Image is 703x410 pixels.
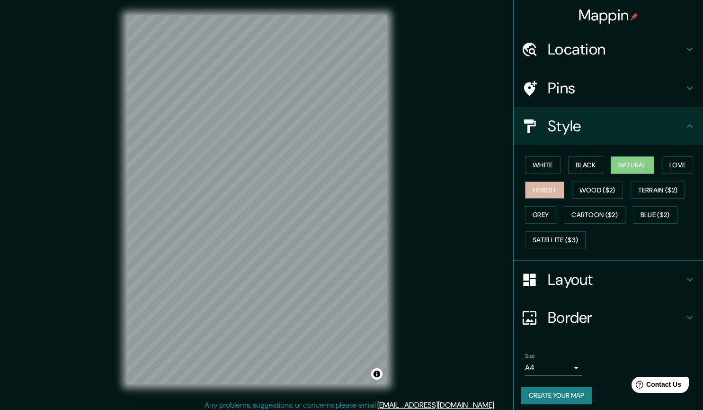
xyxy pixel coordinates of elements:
button: Satellite ($3) [525,231,586,249]
button: Black [568,156,604,174]
h4: Layout [548,270,684,289]
button: Toggle attribution [371,368,383,380]
div: A4 [525,360,582,375]
div: Location [514,30,703,68]
h4: Mappin [578,6,639,25]
div: Layout [514,261,703,299]
img: pin-icon.png [631,13,638,20]
h4: Pins [548,79,684,98]
button: Forest [525,182,564,199]
h4: Location [548,40,684,59]
button: Cartoon ($2) [564,206,625,224]
button: Grey [525,206,556,224]
label: Size [525,352,535,360]
a: [EMAIL_ADDRESS][DOMAIN_NAME] [377,400,494,410]
button: White [525,156,561,174]
button: Create your map [521,387,592,404]
h4: Border [548,308,684,327]
button: Terrain ($2) [631,182,685,199]
h4: Style [548,117,684,136]
button: Natural [611,156,654,174]
canvas: Map [126,15,387,384]
iframe: Help widget launcher [619,373,693,400]
div: Style [514,107,703,145]
div: Pins [514,69,703,107]
div: Border [514,299,703,337]
button: Love [662,156,693,174]
button: Wood ($2) [572,182,623,199]
button: Blue ($2) [633,206,677,224]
